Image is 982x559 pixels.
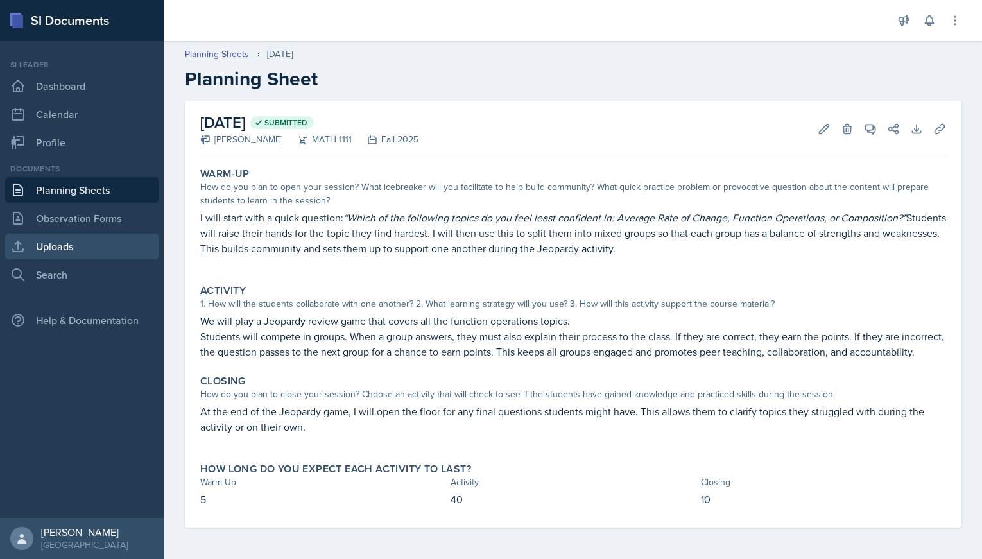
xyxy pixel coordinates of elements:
[200,297,946,311] div: 1. How will the students collaborate with one another? 2. What learning strategy will you use? 3....
[41,538,128,551] div: [GEOGRAPHIC_DATA]
[5,130,159,155] a: Profile
[267,47,293,61] div: [DATE]
[451,492,696,507] p: 40
[451,476,696,489] div: Activity
[282,133,352,146] div: MATH 1111
[185,67,961,90] h2: Planning Sheet
[200,133,282,146] div: [PERSON_NAME]
[185,47,249,61] a: Planning Sheets
[200,168,250,180] label: Warm-Up
[5,73,159,99] a: Dashboard
[200,388,946,401] div: How do you plan to close your session? Choose an activity that will check to see if the students ...
[200,404,946,434] p: At the end of the Jeopardy game, I will open the floor for any final questions students might hav...
[200,313,946,329] p: We will play a Jeopardy review game that covers all the function operations topics.
[200,329,946,359] p: Students will compete in groups. When a group answers, they must also explain their process to th...
[5,177,159,203] a: Planning Sheets
[200,284,246,297] label: Activity
[200,476,445,489] div: Warm-Up
[701,492,946,507] p: 10
[5,163,159,175] div: Documents
[200,180,946,207] div: How do you plan to open your session? What icebreaker will you facilitate to help build community...
[41,526,128,538] div: [PERSON_NAME]
[5,101,159,127] a: Calendar
[200,492,445,507] p: 5
[352,133,418,146] div: Fall 2025
[5,234,159,259] a: Uploads
[264,117,307,128] span: Submitted
[200,210,946,256] p: I will start with a quick question: Students will raise their hands for the topic they find harde...
[200,375,246,388] label: Closing
[5,59,159,71] div: Si leader
[5,205,159,231] a: Observation Forms
[200,111,418,134] h2: [DATE]
[701,476,946,489] div: Closing
[5,262,159,288] a: Search
[343,211,906,225] em: “Which of the following topics do you feel least confident in: Average Rate of Change, Function O...
[200,463,471,476] label: How long do you expect each activity to last?
[5,307,159,333] div: Help & Documentation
